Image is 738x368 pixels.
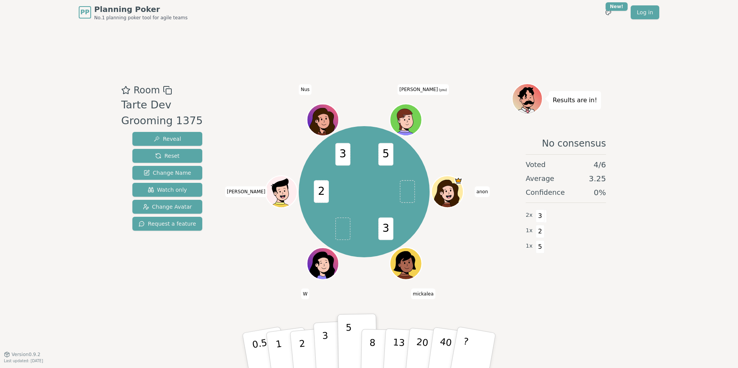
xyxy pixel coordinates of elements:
[398,84,449,95] span: Click to change your name
[553,95,597,106] p: Results are in!
[314,181,329,203] span: 2
[301,289,310,299] span: Click to change your name
[132,149,202,163] button: Reset
[536,240,545,253] span: 5
[536,225,545,238] span: 2
[134,83,160,97] span: Room
[391,105,421,135] button: Click to change your avatar
[94,4,188,15] span: Planning Poker
[121,83,130,97] button: Add as favourite
[143,203,192,211] span: Change Avatar
[148,186,187,194] span: Watch only
[335,143,350,165] span: 3
[155,152,179,160] span: Reset
[80,8,89,17] span: PP
[589,173,606,184] span: 3.25
[526,226,533,235] span: 1 x
[601,5,615,19] button: New!
[299,84,311,95] span: Click to change your name
[79,4,188,21] a: PPPlanning PokerNo.1 planning poker tool for agile teams
[132,183,202,197] button: Watch only
[594,159,606,170] span: 4 / 6
[474,186,490,197] span: Click to change your name
[132,217,202,231] button: Request a feature
[132,200,202,214] button: Change Avatar
[132,166,202,180] button: Change Name
[4,351,41,358] button: Version0.9.2
[526,187,565,198] span: Confidence
[12,351,41,358] span: Version 0.9.2
[346,322,352,364] p: 5
[154,135,181,143] span: Reveal
[378,218,393,240] span: 3
[526,159,546,170] span: Voted
[225,186,267,197] span: Click to change your name
[144,169,191,177] span: Change Name
[121,97,217,129] div: Tarte Dev Grooming 1375
[378,143,393,165] span: 5
[454,177,462,185] span: anon is the host
[536,209,545,223] span: 3
[526,242,533,250] span: 1 x
[526,173,554,184] span: Average
[542,137,606,150] span: No consensus
[631,5,659,19] a: Log in
[94,15,188,21] span: No.1 planning poker tool for agile teams
[606,2,628,11] div: New!
[594,187,606,198] span: 0 %
[411,289,436,299] span: Click to change your name
[526,211,533,219] span: 2 x
[438,88,447,92] span: (you)
[139,220,196,228] span: Request a feature
[132,132,202,146] button: Reveal
[4,359,43,363] span: Last updated: [DATE]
